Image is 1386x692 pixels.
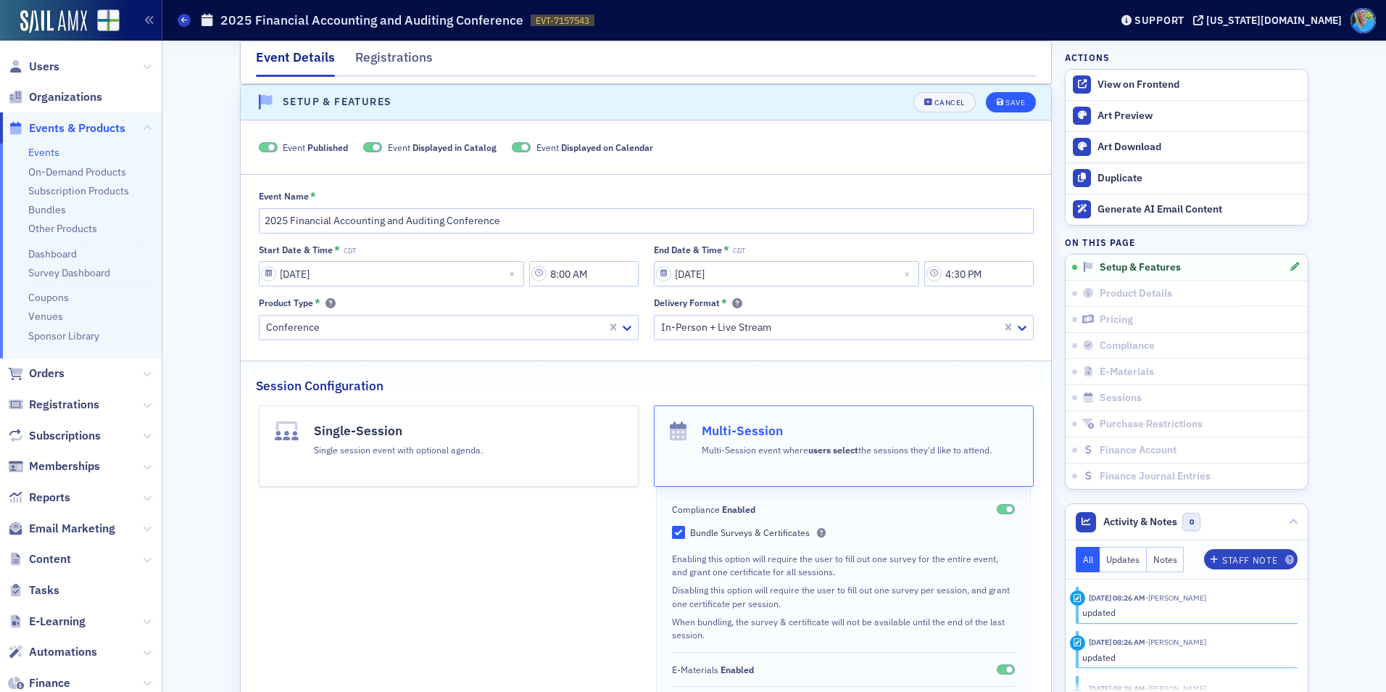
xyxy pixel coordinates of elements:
[1005,99,1025,107] div: Save
[8,428,101,444] a: Subscriptions
[1066,70,1308,100] a: View on Frontend
[702,443,992,456] p: Multi-Session event where the sessions they'd like to attend.
[28,266,110,279] a: Survey Dashboard
[1097,141,1300,154] div: Art Download
[315,297,320,310] abbr: This field is required
[1206,14,1342,27] div: [US_STATE][DOMAIN_NAME]
[702,421,992,440] h4: Multi-Session
[259,191,309,202] div: Event Name
[8,582,59,598] a: Tasks
[1204,549,1298,569] button: Staff Note
[412,141,497,153] span: Displayed in Catalog
[28,146,59,159] a: Events
[1182,513,1200,531] span: 0
[529,261,639,287] input: 00:00 AM
[259,244,333,255] div: Start Date & Time
[1100,547,1147,572] button: Updates
[1097,78,1300,91] div: View on Frontend
[1134,14,1184,27] div: Support
[355,48,433,75] div: Registrations
[721,664,754,675] span: Enabled
[8,120,125,136] a: Events & Products
[690,527,826,539] div: Bundle Surveys & Certificates
[672,503,755,516] span: Compliance
[654,297,720,308] div: Delivery Format
[28,165,126,178] a: On-Demand Products
[1066,194,1308,225] button: Generate AI Email Content
[672,552,1015,579] p: Enabling this option will require the user to fill out one survey for the entire event, and grant...
[28,310,63,323] a: Venues
[29,551,71,567] span: Content
[512,142,531,153] span: Displayed on Calendar
[721,297,727,310] abbr: This field is required
[314,421,483,440] h4: Single-Session
[220,12,523,29] h1: 2025 Financial Accounting and Auditing Conference
[363,142,382,153] span: Displayed in Catalog
[28,329,99,342] a: Sponsor Library
[1065,51,1110,64] h4: Actions
[934,99,965,107] div: Cancel
[1350,8,1376,33] span: Profile
[1100,339,1155,353] span: Compliance
[29,675,70,691] span: Finance
[723,244,729,257] abbr: This field is required
[310,190,316,203] abbr: This field is required
[1193,15,1347,25] button: [US_STATE][DOMAIN_NAME]
[314,440,483,456] div: Single session event with optional agenda.
[8,490,70,506] a: Reports
[29,490,70,506] span: Reports
[654,244,722,255] div: End Date & Time
[654,261,919,287] input: MM/DD/YYYY
[256,48,335,77] div: Event Details
[654,405,1034,487] button: Multi-SessionMulti-Session event whereusers selectthe sessions they'd like to attend.
[29,397,99,413] span: Registrations
[1097,203,1300,216] div: Generate AI Email Content
[8,366,65,382] a: Orders
[259,261,524,287] input: MM/DD/YYYY
[29,59,59,75] span: Users
[1103,514,1177,530] span: Activity & Notes
[672,583,1015,610] p: Disabling this option will require the user to fill out one survey per session, and grant one cer...
[1070,590,1085,606] div: Update
[808,444,858,456] b: users select
[1089,637,1145,647] time: 9/3/2025 08:26 AM
[8,89,102,105] a: Organizations
[87,9,120,34] a: View Homepage
[1100,470,1211,483] span: Finance Journal Entries
[29,521,115,537] span: Email Marketing
[1100,287,1172,300] span: Product Details
[1097,110,1300,123] div: Art Preview
[28,184,129,197] a: Subscription Products
[997,504,1016,515] span: Enabled
[1066,131,1308,162] a: Art Download
[28,222,97,235] a: Other Products
[8,458,100,474] a: Memberships
[1145,637,1206,647] span: Kristi Gates
[29,428,101,444] span: Subscriptions
[334,244,340,257] abbr: This field is required
[997,664,1016,675] span: Enabled
[29,120,125,136] span: Events & Products
[8,551,71,567] a: Content
[8,59,59,75] a: Users
[388,141,497,154] span: Event
[536,15,589,27] span: EVT-7157543
[307,141,348,153] span: Published
[259,297,313,308] div: Product Type
[28,291,69,304] a: Coupons
[29,458,100,474] span: Memberships
[536,141,653,154] span: Event
[8,521,115,537] a: Email Marketing
[1066,101,1308,131] a: Art Preview
[1100,366,1154,379] span: E-Materials
[672,663,754,676] span: E-Materials
[1070,635,1085,651] div: Update
[1100,392,1142,405] span: Sessions
[8,614,86,630] a: E-Learning
[561,141,653,153] span: Displayed on Calendar
[672,526,685,539] input: Bundle Surveys & Certificates
[283,141,348,154] span: Event
[20,10,87,33] img: SailAMX
[1089,593,1145,603] time: 9/3/2025 08:26 AM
